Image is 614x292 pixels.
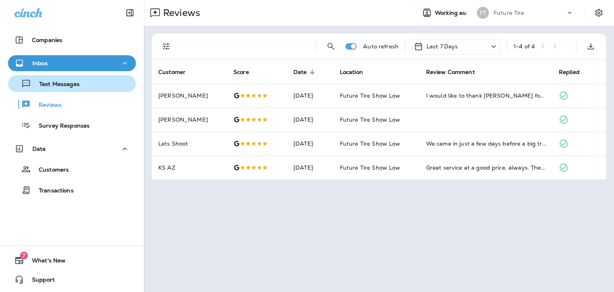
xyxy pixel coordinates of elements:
[8,141,136,157] button: Data
[559,68,590,76] span: Replied
[119,5,141,21] button: Collapse Sidebar
[477,7,489,19] div: FT
[233,68,259,76] span: Score
[287,156,333,180] td: [DATE]
[233,69,249,76] span: Score
[31,102,62,109] p: Reviews
[340,140,401,147] span: Future Tire Show Low
[340,92,401,99] span: Future Tire Show Low
[31,187,74,195] p: Transactions
[8,272,136,288] button: Support
[158,92,221,99] p: [PERSON_NAME]
[8,182,136,198] button: Transactions
[340,69,363,76] span: Location
[340,68,373,76] span: Location
[32,37,62,43] p: Companies
[427,43,458,50] p: Last 7 Days
[32,146,46,152] p: Data
[31,81,80,88] p: Text Messages
[160,7,200,19] p: Reviews
[426,92,546,100] div: I would like to thank Dan for all his help he did a wonderful job. He gave me a very good price t...
[8,252,136,268] button: 7What's New
[426,69,475,76] span: Review Comment
[8,75,136,92] button: Text Messages
[426,68,485,76] span: Review Comment
[287,84,333,108] td: [DATE]
[158,140,221,147] p: Lets Shoot
[514,43,535,50] div: 1 - 4 of 4
[158,164,221,171] p: KS AZ
[32,60,48,66] p: Inbox
[340,164,401,171] span: Future Tire Show Low
[158,116,221,123] p: [PERSON_NAME]
[8,32,136,48] button: Companies
[494,10,524,16] p: Future Tire
[435,10,469,16] span: Working as:
[592,6,606,20] button: Settings
[20,252,28,260] span: 7
[426,140,546,148] div: We came in just a few days before a big trip back to Oregon. Not only did the replace the shocks ...
[8,96,136,113] button: Reviews
[31,166,69,174] p: Customers
[24,276,55,286] span: Support
[31,122,90,130] p: Survey Responses
[583,38,599,54] button: Export as CSV
[158,38,174,54] button: Filters
[158,68,196,76] span: Customer
[559,69,580,76] span: Replied
[293,68,317,76] span: Date
[287,132,333,156] td: [DATE]
[8,161,136,178] button: Customers
[363,43,399,50] p: Auto refresh
[158,69,185,76] span: Customer
[340,116,401,123] span: Future Tire Show Low
[323,38,339,54] button: Search Reviews
[293,69,307,76] span: Date
[287,108,333,132] td: [DATE]
[8,117,136,134] button: Survey Responses
[426,164,546,172] div: Great service at a good price, always. The caliber of people and service make coming back over ma...
[24,257,66,267] span: What's New
[8,55,136,71] button: Inbox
